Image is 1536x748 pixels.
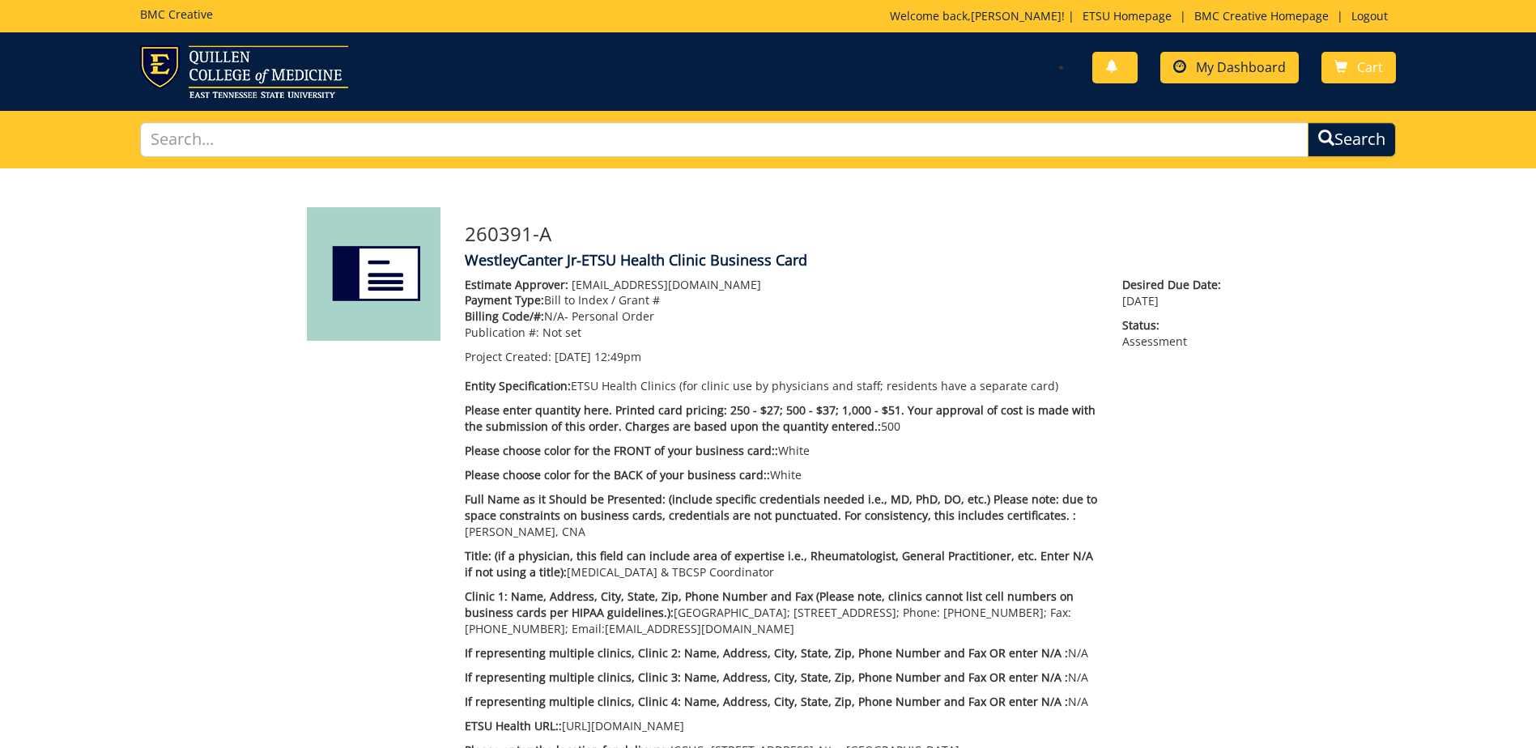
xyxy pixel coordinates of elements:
p: [GEOGRAPHIC_DATA]; [STREET_ADDRESS]; Phone: [PHONE_NUMBER]; Fax: [PHONE_NUMBER]; Email: [EMAIL_AD... [465,589,1099,637]
a: Cart [1321,52,1396,83]
span: Project Created: [465,349,551,364]
a: BMC Creative Homepage [1186,8,1337,23]
span: If representing multiple clinics, Clinic 2: Name, Address, City, State, Zip, Phone Number and Fax... [465,645,1068,661]
span: Estimate Approver: [465,277,568,292]
p: [MEDICAL_DATA] & TBCSP Coordinator [465,548,1099,580]
p: Welcome back, ! | | | [890,8,1396,24]
span: ETSU Health URL:: [465,718,562,733]
p: Bill to Index / Grant # [465,292,1099,308]
span: Full Name as it Should be Presented: (include specific credentials needed i.e., MD, PhD, DO, etc.... [465,491,1097,523]
p: [EMAIL_ADDRESS][DOMAIN_NAME] [465,277,1099,293]
span: My Dashboard [1196,58,1286,76]
span: Clinic 1: Name, Address, City, State, Zip, Phone Number and Fax (Please note, clinics cannot list... [465,589,1074,620]
span: If representing multiple clinics, Clinic 4: Name, Address, City, State, Zip, Phone Number and Fax... [465,694,1068,709]
p: N/A [465,645,1099,661]
p: Assessment [1122,317,1229,350]
p: N/A [465,669,1099,686]
span: Please choose color for the FRONT of your business card:: [465,443,778,458]
h5: BMC Creative [140,8,213,20]
button: Search [1308,122,1396,157]
h4: WestleyCanter Jr-ETSU Health Clinic Business Card [465,253,1230,269]
p: [PERSON_NAME], CNA [465,491,1099,540]
span: Entity Specification: [465,378,571,393]
p: ETSU Health Clinics (for clinic use by physicians and staff; residents have a separate card) [465,378,1099,394]
span: Status: [1122,317,1229,334]
p: [URL][DOMAIN_NAME] [465,718,1099,734]
a: Logout [1343,8,1396,23]
span: Desired Due Date: [1122,277,1229,293]
p: N/A [465,694,1099,710]
p: 500 [465,402,1099,435]
span: Not set [542,325,581,340]
span: Cart [1357,58,1383,76]
span: [DATE] 12:49pm [555,349,641,364]
span: Billing Code/#: [465,308,544,324]
a: [PERSON_NAME] [971,8,1062,23]
p: N/A- Personal Order [465,308,1099,325]
img: ETSU logo [140,45,348,98]
p: [DATE] [1122,277,1229,309]
span: Please choose color for the BACK of your business card:: [465,467,770,482]
span: Please enter quantity here. Printed card pricing: 250 - $27; 500 - $37; 1,000 - $51. Your approva... [465,402,1096,434]
p: White [465,467,1099,483]
span: Publication #: [465,325,539,340]
a: My Dashboard [1160,52,1299,83]
img: Product featured image [307,207,440,341]
p: White [465,443,1099,459]
h3: 260391-A [465,223,1230,244]
span: If representing multiple clinics, Clinic 3: Name, Address, City, State, Zip, Phone Number and Fax... [465,669,1068,685]
a: ETSU Homepage [1074,8,1180,23]
span: Title: (if a physician, this field can include area of expertise i.e., Rheumatologist, General Pr... [465,548,1093,580]
span: Payment Type: [465,292,544,308]
input: Search... [140,122,1308,157]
